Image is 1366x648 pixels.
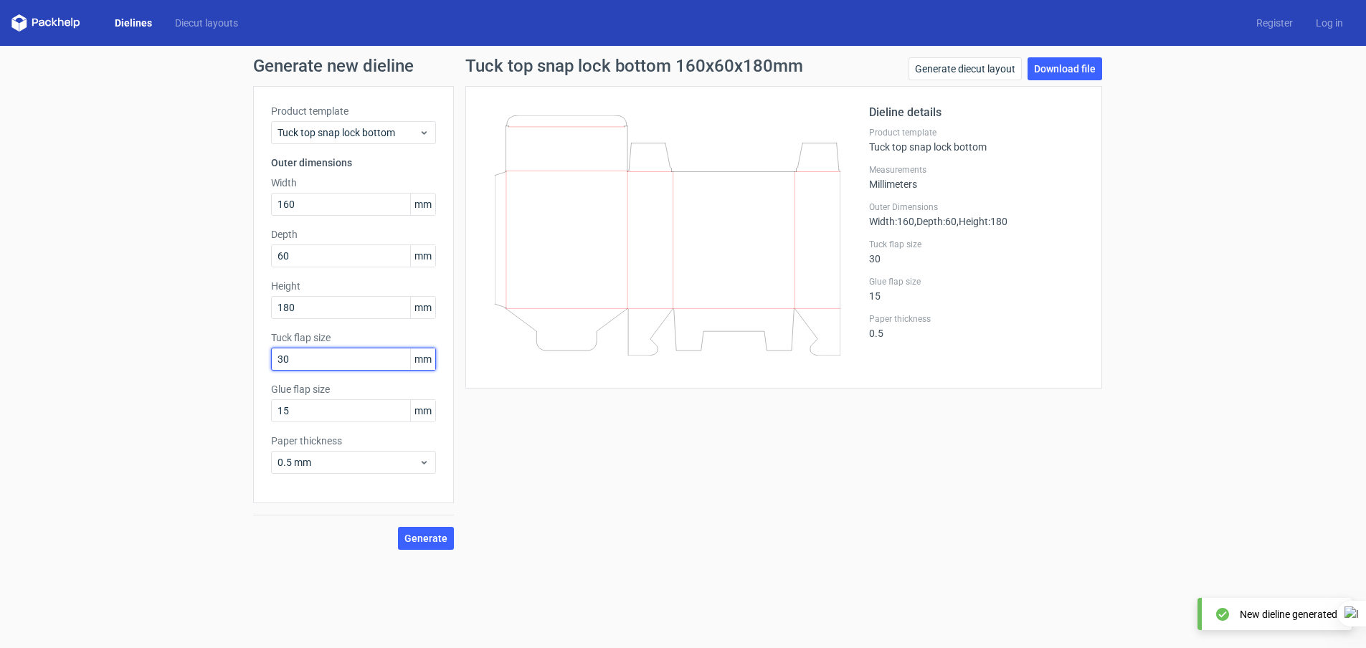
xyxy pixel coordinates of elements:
label: Depth [271,227,436,242]
h1: Generate new dieline [253,57,1114,75]
label: Glue flap size [271,382,436,396]
div: Tuck top snap lock bottom [869,127,1084,153]
label: Height [271,279,436,293]
div: 30 [869,239,1084,265]
span: , Depth : 60 [914,216,957,227]
div: Millimeters [869,164,1084,190]
span: 0.5 mm [278,455,419,470]
span: mm [410,245,435,267]
span: mm [410,297,435,318]
a: Register [1245,16,1304,30]
span: mm [410,348,435,370]
h3: Outer dimensions [271,156,436,170]
span: , Height : 180 [957,216,1007,227]
label: Paper thickness [869,313,1084,325]
span: mm [410,400,435,421]
h2: Dieline details [869,104,1084,121]
label: Measurements [869,164,1084,176]
label: Product template [271,104,436,118]
div: New dieline generated [1240,607,1337,621]
div: 15 [869,276,1084,302]
button: Generate [398,527,454,550]
label: Paper thickness [271,434,436,448]
a: Download file [1028,57,1102,80]
label: Width [271,176,436,190]
h1: Tuck top snap lock bottom 160x60x180mm [465,57,803,75]
label: Glue flap size [869,276,1084,287]
label: Tuck flap size [271,330,436,345]
a: Dielines [103,16,163,30]
span: Tuck top snap lock bottom [278,125,419,140]
label: Tuck flap size [869,239,1084,250]
label: Outer Dimensions [869,201,1084,213]
span: mm [410,194,435,215]
label: Product template [869,127,1084,138]
span: Generate [404,533,447,543]
a: Generate diecut layout [909,57,1022,80]
a: Log in [1304,16,1355,30]
a: Diecut layouts [163,16,250,30]
div: 0.5 [869,313,1084,339]
span: Width : 160 [869,216,914,227]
